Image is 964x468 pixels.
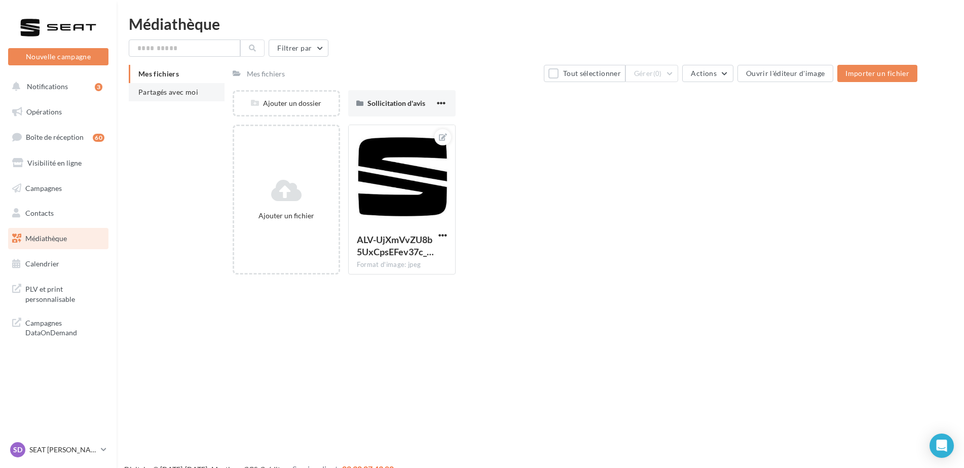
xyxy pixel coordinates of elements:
a: Calendrier [6,253,110,275]
span: Contacts [25,209,54,217]
a: Campagnes DataOnDemand [6,312,110,342]
div: 3 [95,83,102,91]
a: Boîte de réception60 [6,126,110,148]
a: Opérations [6,101,110,123]
a: Contacts [6,203,110,224]
button: Tout sélectionner [544,65,625,82]
a: Campagnes [6,178,110,199]
button: Filtrer par [269,40,328,57]
button: Notifications 3 [6,76,106,97]
span: SD [13,445,22,455]
a: SD SEAT [PERSON_NAME] [8,440,108,459]
button: Gérer(0) [625,65,679,82]
span: Actions [691,69,716,77]
div: Médiathèque [129,16,952,31]
button: Importer un fichier [837,65,917,82]
div: Format d'image: jpeg [357,260,447,269]
div: Ajouter un dossier [234,98,339,108]
span: Médiathèque [25,234,67,243]
span: Sollicitation d'avis [367,99,425,107]
span: Calendrier [25,259,59,268]
a: Visibilité en ligne [6,152,110,174]
a: PLV et print personnalisable [6,278,110,308]
span: Partagés avec moi [138,88,198,96]
span: Visibilité en ligne [27,159,82,167]
span: Notifications [27,82,68,91]
div: Mes fichiers [247,69,285,79]
span: Campagnes [25,183,62,192]
span: Importer un fichier [845,69,909,77]
span: Campagnes DataOnDemand [25,316,104,338]
div: Open Intercom Messenger [930,434,954,458]
p: SEAT [PERSON_NAME] [29,445,97,455]
span: Mes fichiers [138,69,179,78]
a: Médiathèque [6,228,110,249]
span: Boîte de réception [26,133,84,141]
div: 60 [93,134,104,142]
span: ALV-UjXmVvZU8b5UxCpsEFev37c_2YgNE3SF9GomgQoka-AlK4fI7qPz [357,234,434,257]
span: Opérations [26,107,62,116]
button: Nouvelle campagne [8,48,108,65]
div: Ajouter un fichier [238,211,335,221]
span: (0) [653,69,662,77]
span: PLV et print personnalisable [25,282,104,304]
button: Ouvrir l'éditeur d'image [737,65,833,82]
button: Actions [682,65,733,82]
